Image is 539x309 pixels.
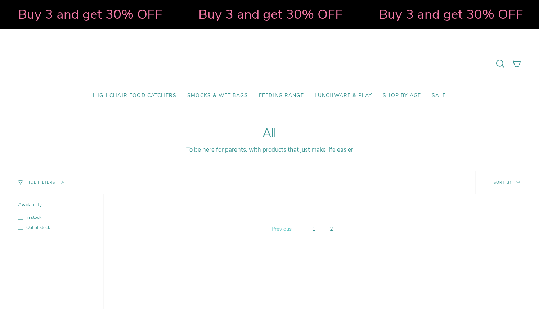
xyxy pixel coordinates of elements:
[87,87,182,104] a: High Chair Food Catchers
[207,40,332,87] a: Mumma’s Little Helpers
[426,87,452,104] a: SALE
[271,225,292,232] span: Previous
[18,225,92,230] label: Out of stock
[432,93,446,99] span: SALE
[309,87,377,104] a: Lunchware & Play
[18,126,521,140] h1: All
[182,87,253,104] a: Smocks & Wet Bags
[186,146,353,154] span: To be here for parents, with products that just make life easier
[18,201,42,208] span: Availability
[315,93,372,99] span: Lunchware & Play
[198,5,343,23] strong: Buy 3 and get 30% OFF
[475,171,539,194] button: Sort by
[494,180,512,185] span: Sort by
[18,5,162,23] strong: Buy 3 and get 30% OFF
[327,224,336,234] a: 2
[187,93,248,99] span: Smocks & Wet Bags
[259,93,304,99] span: Feeding Range
[383,93,421,99] span: Shop by Age
[93,93,176,99] span: High Chair Food Catchers
[253,87,309,104] a: Feeding Range
[270,223,293,234] a: Previous
[377,87,426,104] a: Shop by Age
[18,215,92,220] label: In stock
[18,201,92,210] summary: Availability
[309,224,318,234] a: 1
[379,5,523,23] strong: Buy 3 and get 30% OFF
[26,181,55,185] span: Hide Filters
